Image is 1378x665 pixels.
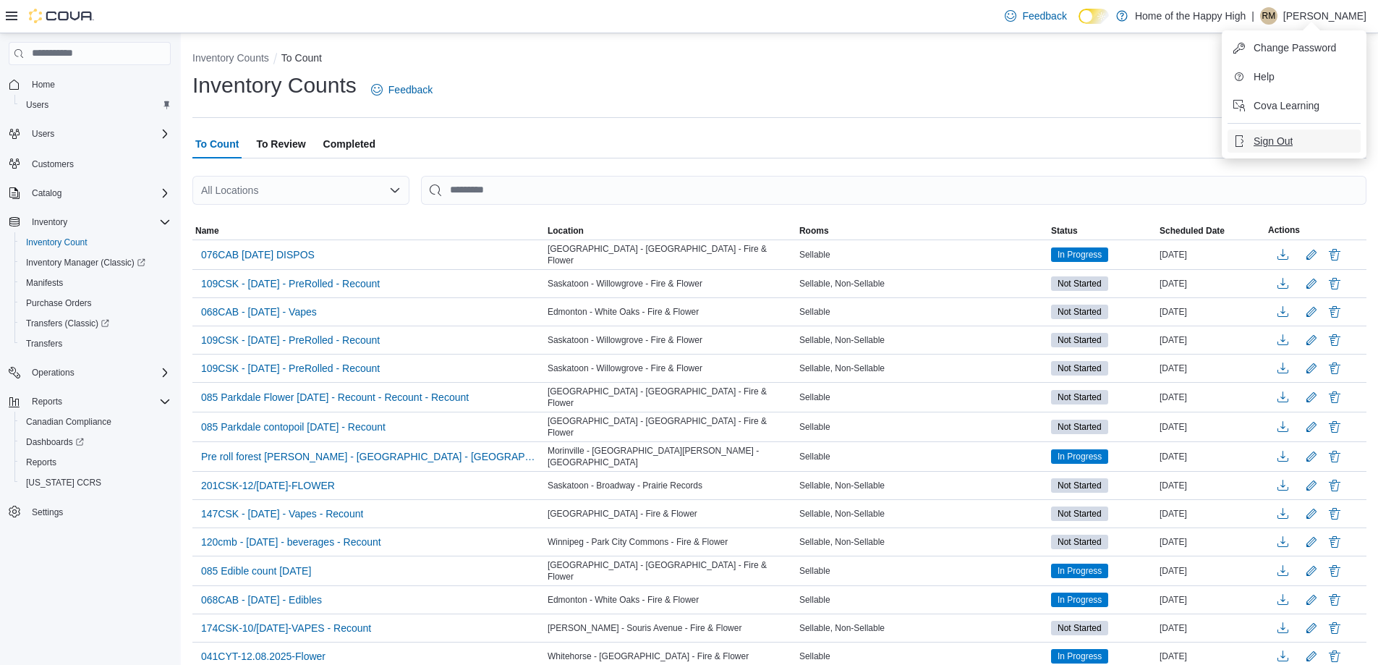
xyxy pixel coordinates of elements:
[14,313,176,334] a: Transfers (Classic)
[26,75,171,93] span: Home
[195,446,542,467] button: Pre roll forest [PERSON_NAME] - [GEOGRAPHIC_DATA] - [GEOGRAPHIC_DATA][PERSON_NAME] - [GEOGRAPHIC_...
[20,274,171,292] span: Manifests
[32,128,54,140] span: Users
[32,79,55,90] span: Home
[796,448,1048,465] div: Sellable
[1326,418,1343,436] button: Delete
[195,357,386,379] button: 109CSK - [DATE] - PreRolled - Recount
[20,474,107,491] a: [US_STATE] CCRS
[20,413,171,431] span: Canadian Compliance
[195,531,387,553] button: 120cmb - [DATE] - beverages - Recount
[1157,331,1265,349] div: [DATE]
[1326,533,1343,551] button: Delete
[201,305,317,319] span: 068CAB - [DATE] - Vapes
[1303,273,1320,295] button: Edit count details
[1058,450,1102,463] span: In Progress
[1022,9,1066,23] span: Feedback
[1058,507,1102,520] span: Not Started
[20,315,115,332] a: Transfers (Classic)
[1058,362,1102,375] span: Not Started
[999,1,1072,30] a: Feedback
[20,234,171,251] span: Inventory Count
[1303,329,1320,351] button: Edit count details
[20,254,151,271] a: Inventory Manager (Classic)
[3,153,176,174] button: Customers
[201,333,380,347] span: 109CSK - [DATE] - PreRolled - Recount
[1051,649,1108,664] span: In Progress
[20,433,171,451] span: Dashboards
[195,475,341,496] button: 201CSK-12/[DATE]-FLOWER
[796,505,1048,522] div: Sellable, Non-Sellable
[26,213,73,231] button: Inventory
[14,452,176,473] button: Reports
[192,52,269,64] button: Inventory Counts
[1326,562,1343,580] button: Delete
[1058,593,1102,606] span: In Progress
[195,386,475,408] button: 085 Parkdale Flower [DATE] - Recount - Recount - Recount
[201,361,380,376] span: 109CSK - [DATE] - PreRolled - Recount
[1157,222,1265,240] button: Scheduled Date
[323,130,375,158] span: Completed
[256,130,305,158] span: To Review
[1326,246,1343,263] button: Delete
[1326,331,1343,349] button: Delete
[1303,416,1320,438] button: Edit count details
[26,393,68,410] button: Reports
[201,593,322,607] span: 068CAB - [DATE] - Edibles
[26,125,171,143] span: Users
[1051,593,1108,607] span: In Progress
[1326,505,1343,522] button: Delete
[1051,305,1108,319] span: Not Started
[1157,303,1265,321] div: [DATE]
[201,276,380,291] span: 109CSK - [DATE] - PreRolled - Recount
[201,621,371,635] span: 174CSK-10/[DATE]-VAPES - Recount
[1051,225,1078,237] span: Status
[548,594,699,606] span: Edmonton - White Oaks - Fire & Flower
[201,564,311,578] span: 085 Edible count [DATE]
[195,503,369,525] button: 147CSK - [DATE] - Vapes - Recount
[1157,648,1265,665] div: [DATE]
[1303,357,1320,379] button: Edit count details
[1058,479,1102,492] span: Not Started
[20,295,171,312] span: Purchase Orders
[1303,301,1320,323] button: Edit count details
[1058,305,1102,318] span: Not Started
[1228,65,1361,88] button: Help
[32,216,67,228] span: Inventory
[3,363,176,383] button: Operations
[796,562,1048,580] div: Sellable
[1303,475,1320,496] button: Edit count details
[1051,333,1108,347] span: Not Started
[26,503,171,521] span: Settings
[1157,360,1265,377] div: [DATE]
[3,74,176,95] button: Home
[1268,224,1300,236] span: Actions
[1157,418,1265,436] div: [DATE]
[1079,9,1109,24] input: Dark Mode
[548,278,702,289] span: Saskatoon - Willowgrove - Fire & Flower
[1254,69,1275,84] span: Help
[1135,7,1246,25] p: Home of the Happy High
[20,433,90,451] a: Dashboards
[201,390,469,404] span: 085 Parkdale Flower [DATE] - Recount - Recount - Recount
[201,478,335,493] span: 201CSK-12/[DATE]-FLOWER
[1326,477,1343,494] button: Delete
[26,318,109,329] span: Transfers (Classic)
[796,591,1048,609] div: Sellable
[1058,277,1102,290] span: Not Started
[548,386,794,409] span: [GEOGRAPHIC_DATA] - [GEOGRAPHIC_DATA] - Fire & Flower
[32,187,61,199] span: Catalog
[548,508,697,520] span: [GEOGRAPHIC_DATA] - Fire & Flower
[548,536,728,548] span: Winnipeg - Park City Commons - Fire & Flower
[421,176,1366,205] input: This is a search bar. After typing your query, hit enter to filter the results lower in the page.
[1157,505,1265,522] div: [DATE]
[3,183,176,203] button: Catalog
[281,52,322,64] button: To Count
[3,212,176,232] button: Inventory
[26,257,145,268] span: Inventory Manager (Classic)
[1326,360,1343,377] button: Delete
[1228,94,1361,117] button: Cova Learning
[20,413,117,431] a: Canadian Compliance
[1058,622,1102,635] span: Not Started
[26,504,69,521] a: Settings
